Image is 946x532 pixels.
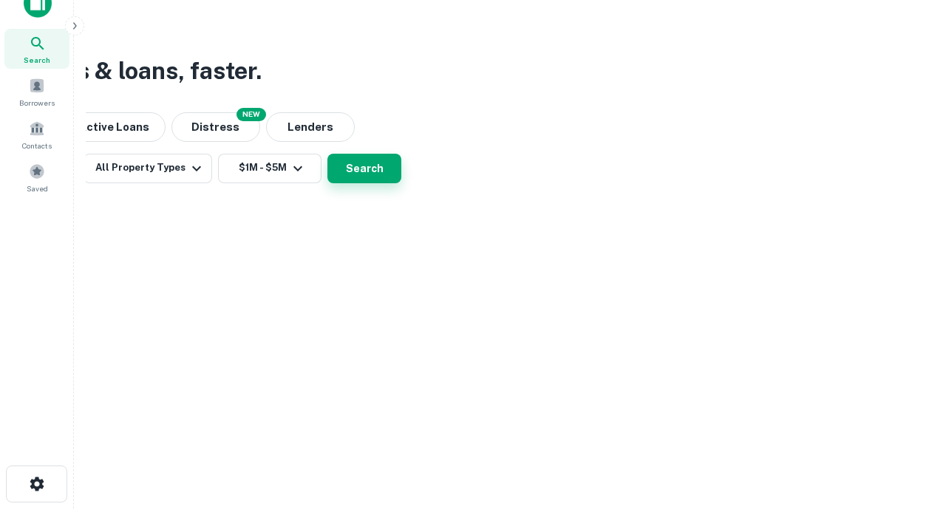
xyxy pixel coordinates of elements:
[84,154,212,183] button: All Property Types
[4,29,69,69] a: Search
[218,154,321,183] button: $1M - $5M
[4,157,69,197] a: Saved
[22,140,52,151] span: Contacts
[24,54,50,66] span: Search
[4,115,69,154] a: Contacts
[4,72,69,112] a: Borrowers
[27,183,48,194] span: Saved
[62,112,166,142] button: Active Loans
[236,108,266,121] div: NEW
[872,414,946,485] iframe: Chat Widget
[266,112,355,142] button: Lenders
[19,97,55,109] span: Borrowers
[171,112,260,142] button: Search distressed loans with lien and other non-mortgage details.
[327,154,401,183] button: Search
